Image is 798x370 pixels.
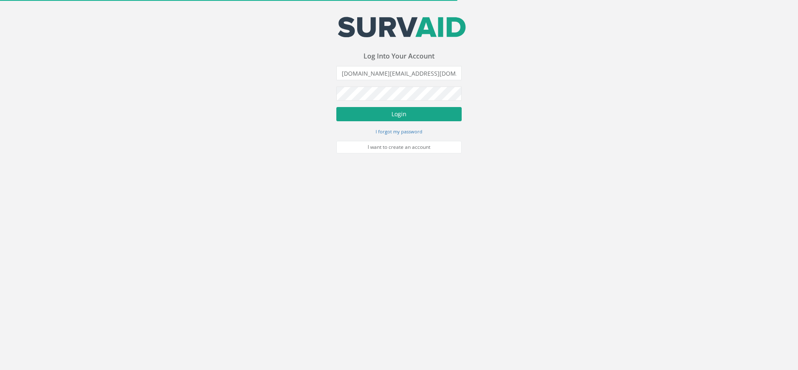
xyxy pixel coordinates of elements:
button: Login [336,107,462,121]
a: I want to create an account [336,141,462,153]
small: I forgot my password [376,128,422,135]
a: I forgot my password [376,128,422,135]
input: Email [336,66,462,80]
h3: Log Into Your Account [336,53,462,60]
